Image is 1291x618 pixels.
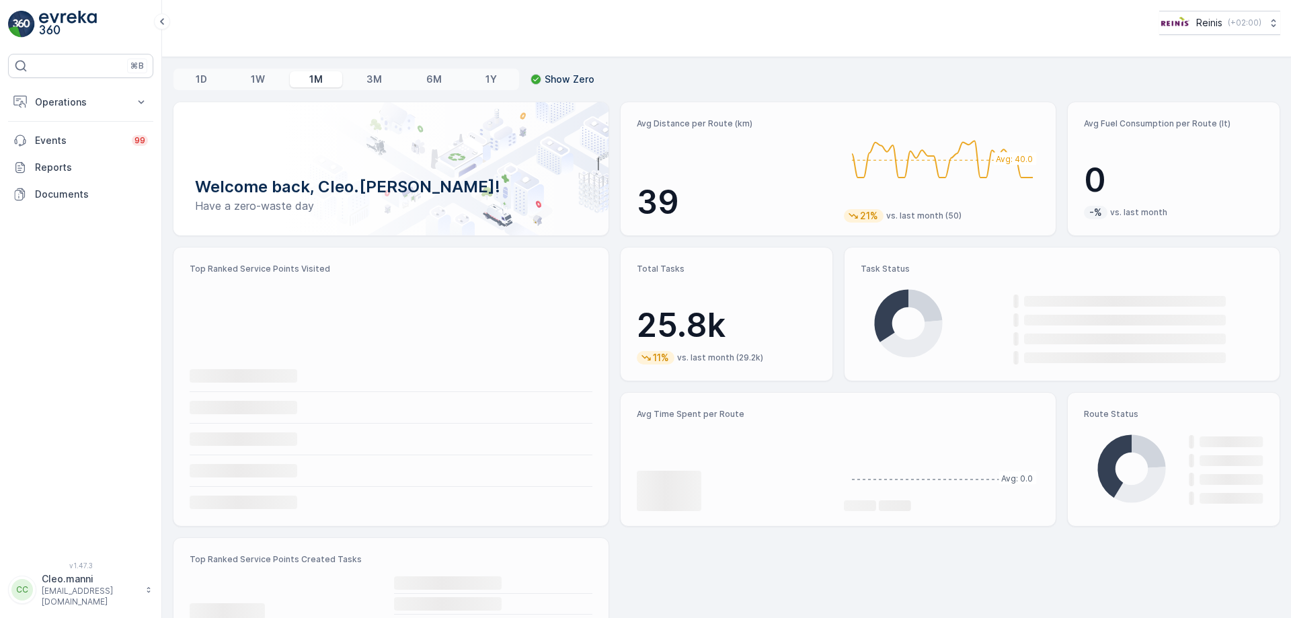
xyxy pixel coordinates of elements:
p: 25.8k [637,305,816,346]
a: Reports [8,154,153,181]
p: 21% [859,209,879,223]
p: 11% [652,351,670,364]
p: 39 [637,182,833,223]
p: Reports [35,161,148,174]
p: Route Status [1084,409,1263,420]
button: Reinis(+02:00) [1159,11,1280,35]
p: Events [35,134,124,147]
p: Avg Time Spent per Route [637,409,833,420]
p: 0 [1084,160,1263,200]
p: 3M [366,73,382,86]
p: 1W [251,73,265,86]
button: CCCleo.manni[EMAIL_ADDRESS][DOMAIN_NAME] [8,572,153,607]
p: Show Zero [545,73,594,86]
p: Total Tasks [637,264,816,274]
p: 1M [309,73,323,86]
p: ⌘B [130,61,144,71]
p: Task Status [861,264,1263,274]
button: Operations [8,89,153,116]
p: 99 [134,135,145,146]
p: Documents [35,188,148,201]
span: v 1.47.3 [8,562,153,570]
p: Reinis [1196,16,1222,30]
p: vs. last month (29.2k) [677,352,763,363]
p: Operations [35,95,126,109]
p: Avg Fuel Consumption per Route (lt) [1084,118,1263,129]
div: CC [11,579,33,601]
img: logo_light-DOdMpM7g.png [39,11,97,38]
p: Have a zero-waste day [195,198,587,214]
a: Documents [8,181,153,208]
p: vs. last month (50) [886,210,962,221]
p: 1Y [485,73,497,86]
p: 1D [196,73,207,86]
img: logo [8,11,35,38]
p: -% [1088,206,1103,219]
p: Welcome back, Cleo.[PERSON_NAME]! [195,176,587,198]
p: Avg Distance per Route (km) [637,118,833,129]
a: Events99 [8,127,153,154]
p: Cleo.manni [42,572,139,586]
p: 6M [426,73,442,86]
p: [EMAIL_ADDRESS][DOMAIN_NAME] [42,586,139,607]
p: Top Ranked Service Points Created Tasks [190,554,592,565]
img: Reinis-Logo-Vrijstaand_Tekengebied-1-copy2_aBO4n7j.png [1159,15,1191,30]
p: Top Ranked Service Points Visited [190,264,592,274]
p: ( +02:00 ) [1228,17,1261,28]
p: vs. last month [1110,207,1167,218]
